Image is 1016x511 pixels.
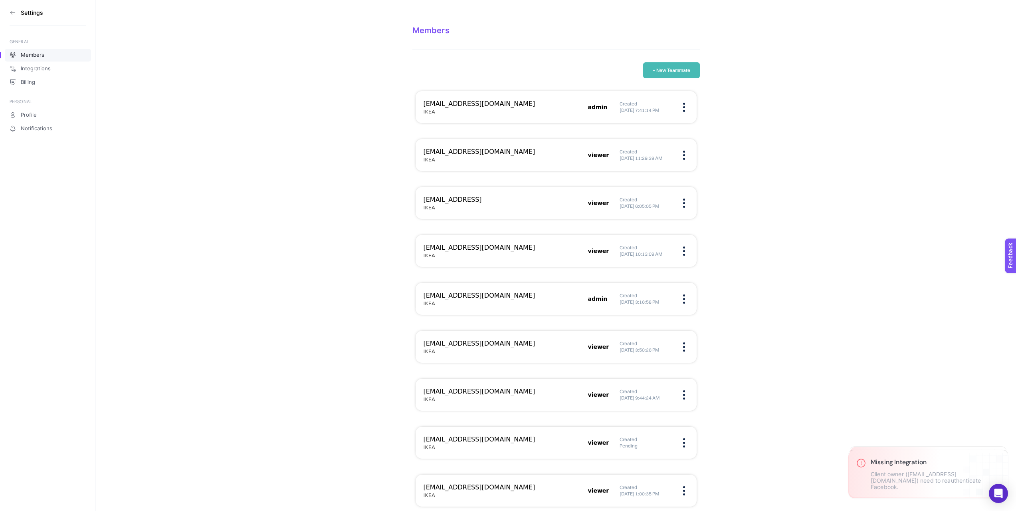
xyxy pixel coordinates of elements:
h6: Created [620,149,671,155]
h5: IKEA [424,157,435,163]
h6: Created [620,101,671,107]
h3: [EMAIL_ADDRESS][DOMAIN_NAME] [424,339,583,348]
h3: [EMAIL_ADDRESS][DOMAIN_NAME] [424,387,583,396]
h6: Created [620,484,671,491]
h3: [EMAIL_ADDRESS][DOMAIN_NAME] [424,435,583,444]
img: menu icon [683,342,685,352]
h5: IKEA [424,444,435,451]
h3: [EMAIL_ADDRESS] [424,195,583,205]
h5: [DATE] 10:13:09 AM [620,251,671,257]
a: Notifications [5,122,91,135]
h5: [DATE] 3:16:58 PM [620,299,671,305]
h5: [DATE] 3:50:26 PM [620,347,671,353]
h5: IKEA [424,109,435,115]
h5: [DATE] 11:29:39 AM [620,155,671,161]
h5: IKEA [424,205,435,211]
div: Members [412,26,700,35]
span: Integrations [21,66,51,72]
h5: [DATE] 1:00:35 PM [620,491,671,497]
h5: admin [588,103,608,111]
h5: viewer [588,199,609,207]
a: Profile [5,109,91,121]
h3: Missing Integration [871,458,1000,466]
img: menu icon [683,438,685,447]
h3: [EMAIL_ADDRESS][DOMAIN_NAME] [424,483,583,492]
div: GENERAL [10,38,86,45]
h5: IKEA [424,492,435,499]
h5: [DATE] 9:44:24 AM [620,395,671,401]
h3: Settings [21,10,43,16]
span: Profile [21,112,37,118]
img: menu icon [683,199,685,208]
div: Open Intercom Messenger [989,484,1008,503]
h3: [EMAIL_ADDRESS][DOMAIN_NAME] [424,243,583,253]
span: Feedback [5,2,30,9]
h6: Created [620,388,671,395]
h5: [DATE] 7:41:14 PM [620,107,671,113]
a: Members [5,49,91,62]
h5: IKEA [424,253,435,259]
h5: admin [588,295,608,303]
h5: viewer [588,247,609,255]
img: menu icon [683,247,685,256]
h5: IKEA [424,300,435,307]
h5: viewer [588,391,609,399]
img: menu icon [683,294,685,304]
span: Members [21,52,44,58]
h3: [EMAIL_ADDRESS][DOMAIN_NAME] [424,99,583,109]
h5: IKEA [424,348,435,355]
h5: viewer [588,439,609,447]
h6: Created [620,245,671,251]
span: Billing [21,79,35,85]
a: Integrations [5,62,91,75]
h6: Created [620,340,671,347]
img: menu icon [683,390,685,400]
h3: [EMAIL_ADDRESS][DOMAIN_NAME] [424,147,583,157]
img: menu icon [683,486,685,495]
h5: viewer [588,151,609,159]
h5: Pending [620,443,671,449]
h5: viewer [588,487,609,495]
h5: [DATE] 6:05:05 PM [620,203,671,209]
h6: Created [620,197,671,203]
a: Billing [5,76,91,89]
h5: viewer [588,343,609,351]
img: menu icon [683,103,685,112]
h6: Created [620,292,671,299]
h5: IKEA [424,396,435,403]
h3: [EMAIL_ADDRESS][DOMAIN_NAME] [424,291,583,300]
img: menu icon [683,151,685,160]
button: + New Teammate [643,62,700,78]
h6: Created [620,436,671,443]
div: PERSONAL [10,98,86,105]
p: Client owner ([EMAIL_ADDRESS][DOMAIN_NAME]) need to reauthenticate Facebook. [871,471,1000,490]
span: Notifications [21,125,52,132]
